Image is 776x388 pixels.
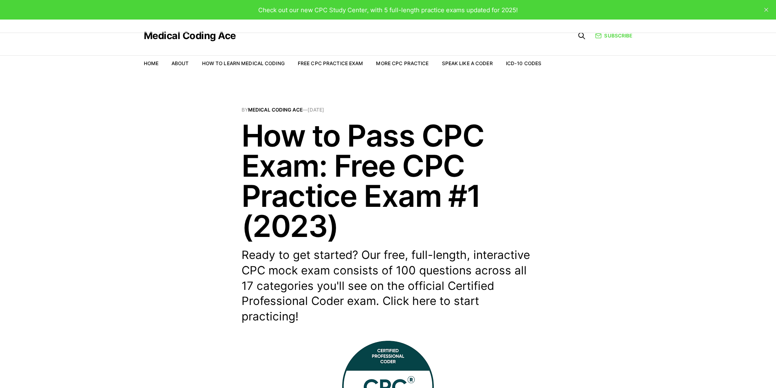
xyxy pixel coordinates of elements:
span: Check out our new CPC Study Center, with 5 full-length practice exams updated for 2025! [258,6,518,14]
a: How to Learn Medical Coding [202,60,285,66]
a: Speak Like a Coder [442,60,493,66]
a: Medical Coding Ace [144,31,236,41]
time: [DATE] [308,107,324,113]
span: By — [242,107,535,112]
h1: How to Pass CPC Exam: Free CPC Practice Exam #1 (2023) [242,121,535,241]
a: Medical Coding Ace [248,107,303,113]
p: Ready to get started? Our free, full-length, interactive CPC mock exam consists of 100 questions ... [242,248,535,324]
button: close [760,3,773,16]
a: Subscribe [595,32,632,39]
a: About [171,60,189,66]
a: ICD-10 Codes [506,60,541,66]
a: More CPC Practice [376,60,429,66]
a: Free CPC Practice Exam [298,60,363,66]
iframe: portal-trigger [643,348,776,388]
a: Home [144,60,158,66]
